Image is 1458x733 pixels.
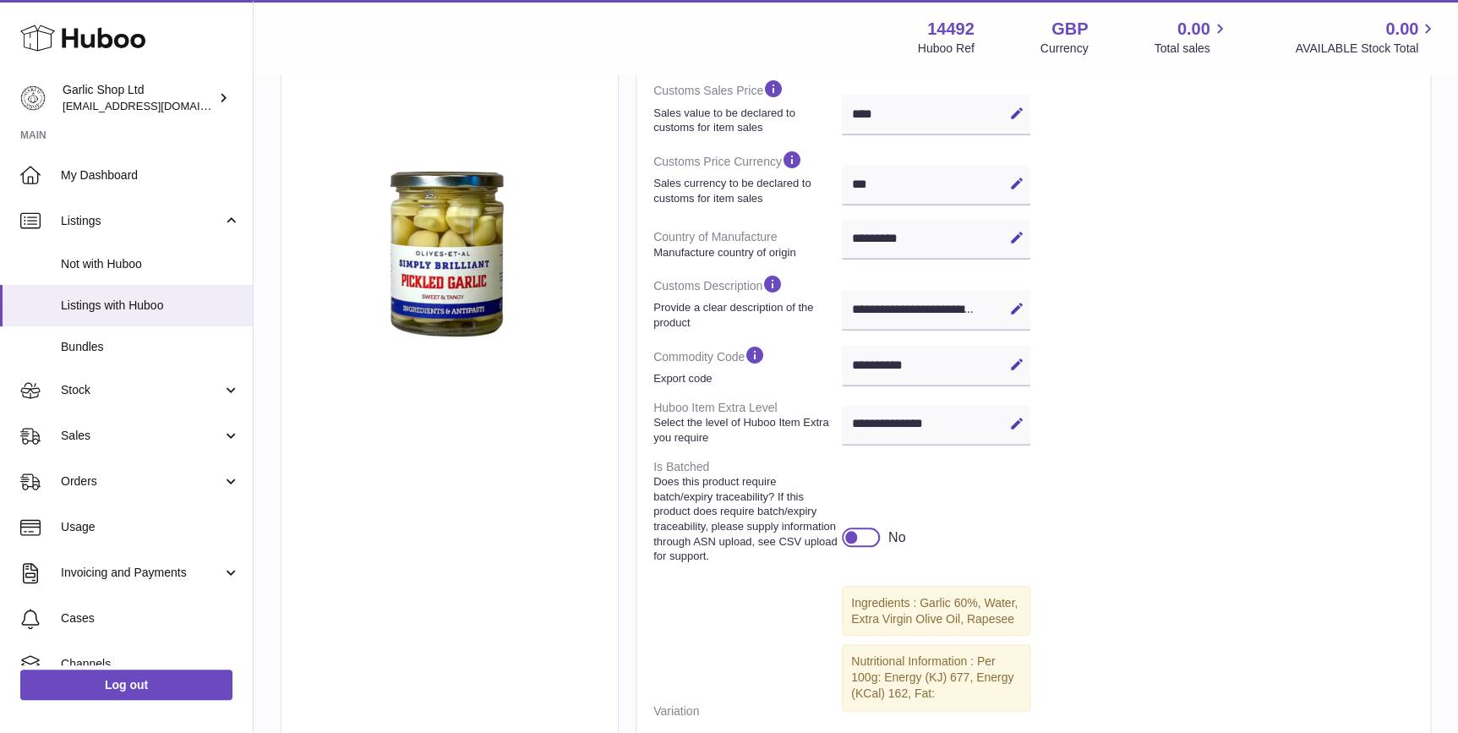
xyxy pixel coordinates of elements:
[20,670,232,700] a: Log out
[653,474,838,563] strong: Does this product require batch/expiry traceability? If this product does require batch/expiry tr...
[653,452,842,571] dt: Is Batched
[653,697,842,726] dt: Variation
[61,213,222,229] span: Listings
[653,415,838,445] strong: Select the level of Huboo Item Extra you require
[653,106,838,135] strong: Sales value to be declared to customs for item sales
[653,245,838,260] strong: Manufacture country of origin
[61,565,222,581] span: Invoicing and Payments
[61,167,240,183] span: My Dashboard
[61,610,240,626] span: Cases
[653,393,842,452] dt: Huboo Item Extra Level
[1040,41,1089,57] div: Currency
[61,473,222,490] span: Orders
[1051,18,1088,41] strong: GBP
[918,41,975,57] div: Huboo Ref
[653,71,842,141] dt: Customs Sales Price
[1385,18,1418,41] span: 0.00
[842,644,1030,711] div: Nutritional Information : Per 100g: Energy (KJ) 677, Energy (KCal) 162, Fat:
[927,18,975,41] strong: 14492
[1154,41,1229,57] span: Total sales
[20,85,46,111] img: internalAdmin-14492@internal.huboo.com
[842,586,1030,637] div: Ingredients : Garlic 60%, Water, Extra Virgin Olive Oil, Rapesee
[653,300,838,330] strong: Provide a clear description of the product
[653,266,842,336] dt: Customs Description
[1295,41,1438,57] span: AVAILABLE Stock Total
[1154,18,1229,57] a: 0.00 Total sales
[653,222,842,266] dt: Country of Manufacture
[61,339,240,355] span: Bundles
[1177,18,1210,41] span: 0.00
[1295,18,1438,57] a: 0.00 AVAILABLE Stock Total
[653,142,842,212] dt: Customs Price Currency
[61,298,240,314] span: Listings with Huboo
[888,528,905,547] div: No
[61,256,240,272] span: Not with Huboo
[653,176,838,205] strong: Sales currency to be declared to customs for item sales
[61,382,222,398] span: Stock
[653,371,838,386] strong: Export code
[61,519,240,535] span: Usage
[653,337,842,393] dt: Commodity Code
[298,145,601,361] img: Sweet-Pickled-Garlic-1.png
[63,99,248,112] span: [EMAIL_ADDRESS][DOMAIN_NAME]
[61,428,222,444] span: Sales
[63,82,215,114] div: Garlic Shop Ltd
[61,656,240,672] span: Channels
